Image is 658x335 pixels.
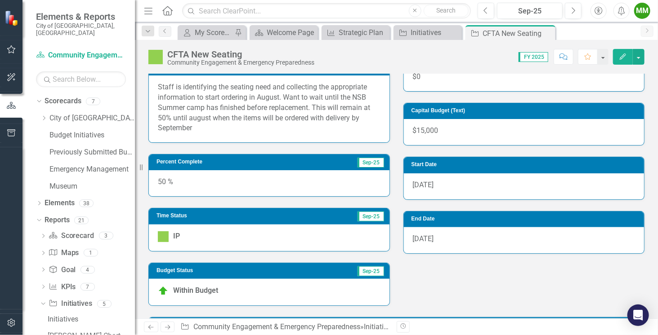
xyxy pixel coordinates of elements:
[49,181,135,192] a: Museum
[339,27,388,38] div: Strategic Plan
[396,27,460,38] a: Initiatives
[49,130,135,141] a: Budget Initiatives
[519,52,548,62] span: FY 2025
[634,3,650,19] button: MM
[173,286,218,295] span: Within Budget
[412,108,640,114] h3: Capital Budget (Text)
[483,28,553,39] div: CFTA New Seating
[180,322,389,332] div: » »
[49,299,92,309] a: Initiatives
[36,11,126,22] span: Elements & Reports
[158,231,169,242] img: IP
[500,6,560,17] div: Sep-25
[99,232,113,240] div: 3
[436,7,456,14] span: Search
[36,71,126,87] input: Search Below...
[79,199,94,207] div: 38
[413,126,439,135] span: $15,000
[48,315,135,323] div: Initiatives
[36,50,126,61] a: Community Engagement & Emergency Preparedness
[167,49,314,59] div: CFTA New Seating
[148,50,163,64] img: IP
[167,59,314,66] div: Community Engagement & Emergency Preparedness
[193,322,360,331] a: Community Engagement & Emergency Preparedness
[413,72,421,81] span: $0
[267,27,316,38] div: Welcome Page
[49,113,135,123] a: City of [GEOGRAPHIC_DATA]
[413,234,434,243] span: [DATE]
[180,27,233,38] a: My Scorecard
[252,27,316,38] a: Welcome Page
[157,268,287,273] h3: Budget Status
[195,27,233,38] div: My Scorecard
[36,22,126,37] small: City of [GEOGRAPHIC_DATA], [GEOGRAPHIC_DATA]
[84,249,98,257] div: 1
[45,215,70,225] a: Reports
[49,231,94,241] a: Scorecard
[358,158,384,167] span: Sep-25
[413,181,434,189] span: [DATE]
[4,9,21,26] img: ClearPoint Strategy
[364,322,394,331] a: Initiatives
[45,96,81,106] a: Scorecards
[358,212,384,221] span: Sep-25
[324,27,388,38] a: Strategic Plan
[74,216,89,224] div: 21
[49,265,76,275] a: Goal
[86,97,100,105] div: 7
[49,147,135,158] a: Previously Submitted Budget Initiatives
[411,27,460,38] div: Initiatives
[158,286,169,296] img: Within Budget
[497,3,563,19] button: Sep-25
[49,282,76,292] a: KPIs
[45,312,135,326] a: Initiatives
[157,159,300,165] h3: Percent Complete
[49,248,79,258] a: Maps
[157,213,277,219] h3: Time Status
[173,232,180,240] span: IP
[81,283,95,291] div: 7
[81,266,95,273] div: 4
[627,304,649,326] div: Open Intercom Messenger
[412,216,640,222] h3: End Date
[45,198,75,208] a: Elements
[158,82,380,133] p: Staff is identifying the seating need and collecting the appropriate information to start orderin...
[412,162,640,167] h3: Start Date
[49,164,135,175] a: Emergency Management
[182,3,471,19] input: Search ClearPoint...
[424,4,469,17] button: Search
[149,170,389,196] div: 50 %
[358,266,384,276] span: Sep-25
[97,300,112,308] div: 5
